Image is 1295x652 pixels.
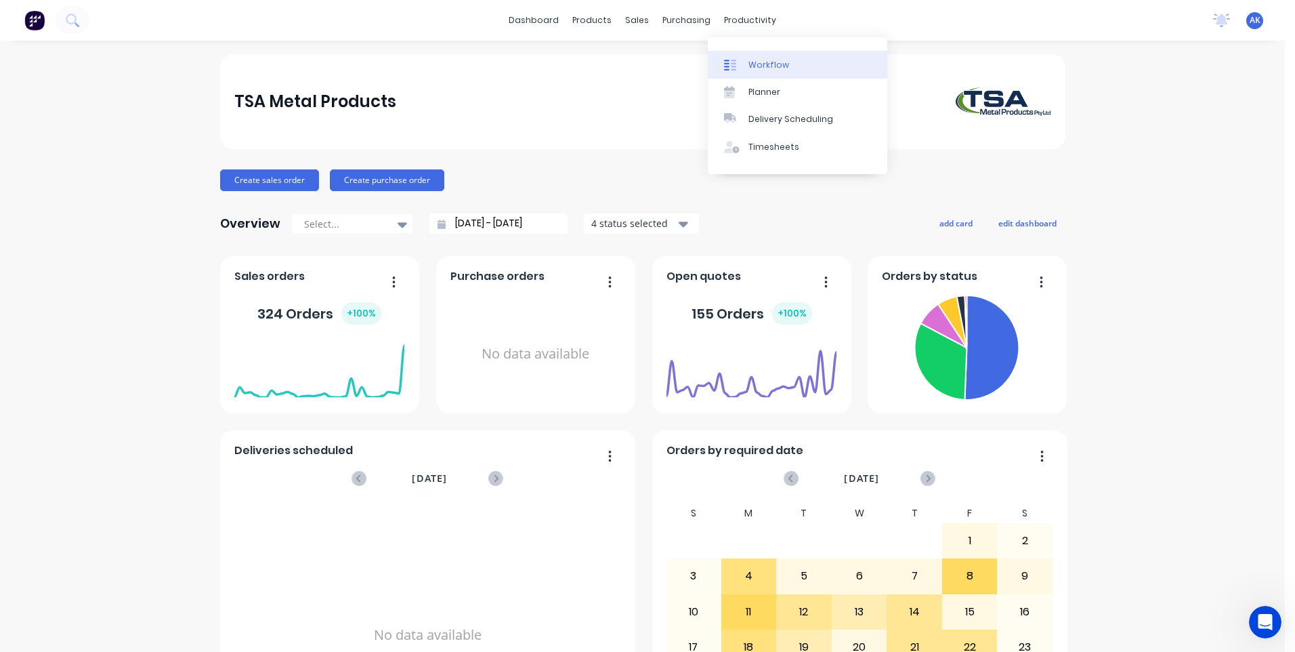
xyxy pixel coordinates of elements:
button: Create sales order [220,169,319,191]
div: + 100 % [772,302,812,325]
div: 7 [887,559,941,593]
button: Create purchase order [330,169,444,191]
img: TSA Metal Products [956,87,1050,116]
div: 11 [722,595,776,629]
div: F [942,504,998,523]
div: 4 [722,559,776,593]
div: TSA Metal Products [234,88,396,115]
span: Purchase orders [450,268,545,285]
div: T [887,504,942,523]
button: 4 status selected [584,213,699,234]
div: 3 [666,559,721,593]
iframe: Intercom live chat [1249,606,1281,638]
a: dashboard [502,10,566,30]
div: No data available [450,290,620,418]
div: 14 [887,595,941,629]
div: sales [618,10,656,30]
div: 9 [998,559,1052,593]
div: S [666,504,721,523]
div: 1 [943,524,997,558]
a: Delivery Scheduling [708,106,887,133]
span: Open quotes [666,268,741,285]
div: 2 [998,524,1052,558]
div: 13 [832,595,887,629]
span: Deliveries scheduled [234,443,353,459]
div: productivity [717,10,783,30]
div: 16 [998,595,1052,629]
div: 155 Orders [692,302,812,325]
div: 4 status selected [591,216,677,230]
button: edit dashboard [990,214,1065,232]
div: T [776,504,832,523]
div: 15 [943,595,997,629]
div: + 100 % [341,302,381,325]
a: Workflow [708,51,887,78]
div: Planner [748,86,780,98]
div: 6 [832,559,887,593]
a: Timesheets [708,134,887,161]
div: 10 [666,595,721,629]
div: 324 Orders [257,302,381,325]
div: Timesheets [748,141,799,153]
span: Sales orders [234,268,305,285]
span: [DATE] [844,471,879,486]
div: M [721,504,777,523]
span: [DATE] [412,471,447,486]
span: Orders by required date [666,443,803,459]
div: S [997,504,1053,523]
div: purchasing [656,10,717,30]
a: Planner [708,79,887,106]
div: Workflow [748,59,789,71]
span: Orders by status [882,268,977,285]
div: 12 [777,595,831,629]
div: 8 [943,559,997,593]
div: Delivery Scheduling [748,113,833,125]
img: Factory [24,10,45,30]
button: add card [931,214,981,232]
span: AK [1250,14,1260,26]
div: Overview [220,210,280,237]
div: products [566,10,618,30]
div: W [832,504,887,523]
div: 5 [777,559,831,593]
